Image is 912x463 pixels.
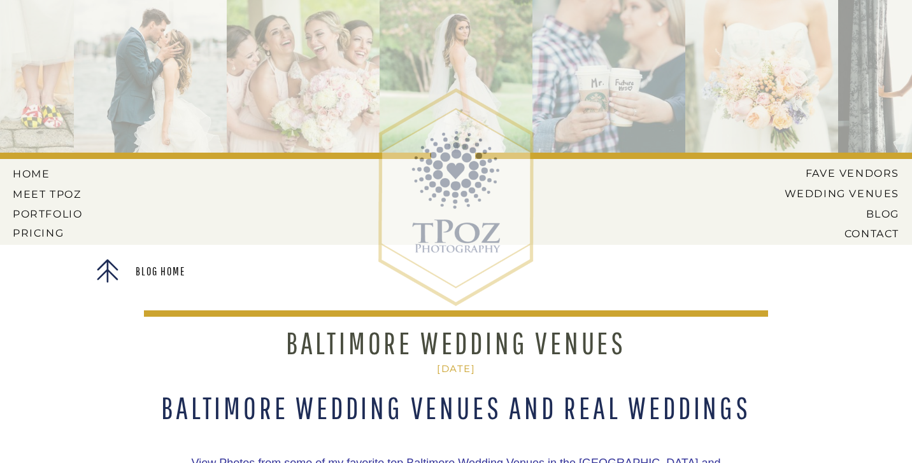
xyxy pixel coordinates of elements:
[225,328,687,358] h1: Baltimore Wedding Venues
[774,208,899,219] a: BLOG
[345,363,567,375] h2: [DATE]
[144,382,768,434] h1: Baltimore Wedding Venues and Real Weddings
[795,167,899,179] a: Fave Vendors
[13,208,85,219] a: PORTFOLIO
[120,266,201,279] a: Blog Home
[765,188,899,199] a: Wedding Venues
[13,188,82,200] a: MEET tPoz
[799,228,899,239] a: CONTACT
[13,227,85,238] a: Pricing
[13,168,70,179] a: HOME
